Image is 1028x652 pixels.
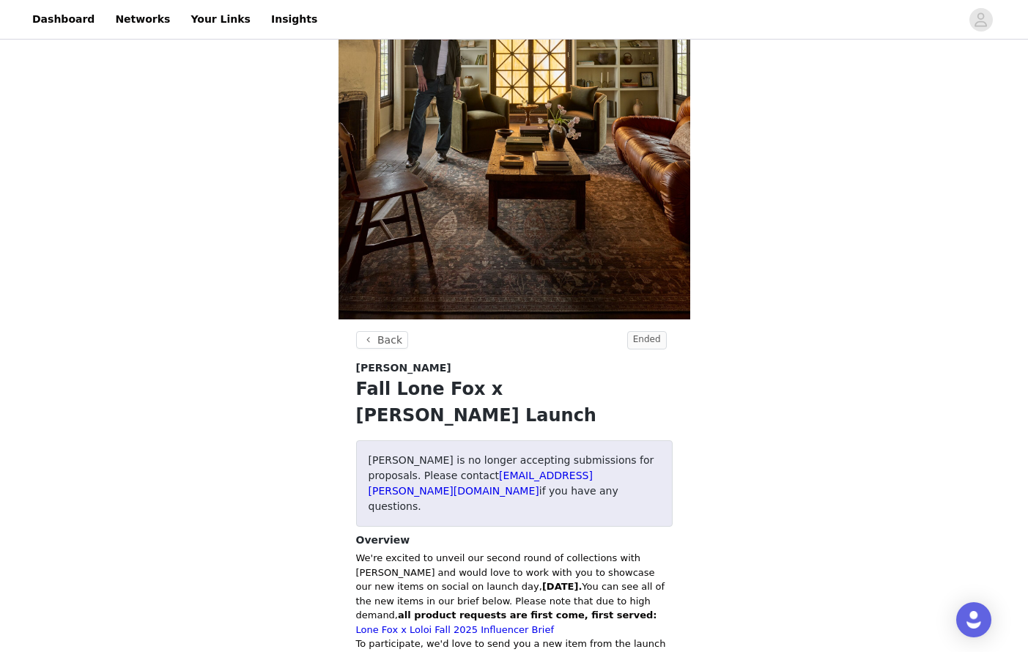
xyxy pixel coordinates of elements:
[974,8,988,32] div: avatar
[356,551,673,623] p: We're excited to unveil our second round of collections with [PERSON_NAME] and would love to work...
[356,533,673,548] h4: Overview
[369,453,660,514] p: [PERSON_NAME] is no longer accepting submissions for proposals. Please contact if you have any qu...
[23,3,103,36] a: Dashboard
[356,624,554,635] a: Lone Fox x Loloi Fall 2025 Influencer Brief
[106,3,179,36] a: Networks
[956,602,991,637] div: Open Intercom Messenger
[356,331,409,349] button: Back
[356,376,673,429] h1: Fall Lone Fox x [PERSON_NAME] Launch
[262,3,326,36] a: Insights
[627,331,667,349] span: Ended
[182,3,259,36] a: Your Links
[398,610,657,620] strong: all product requests are first come, first served:
[542,581,582,592] strong: [DATE].
[356,360,451,376] span: [PERSON_NAME]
